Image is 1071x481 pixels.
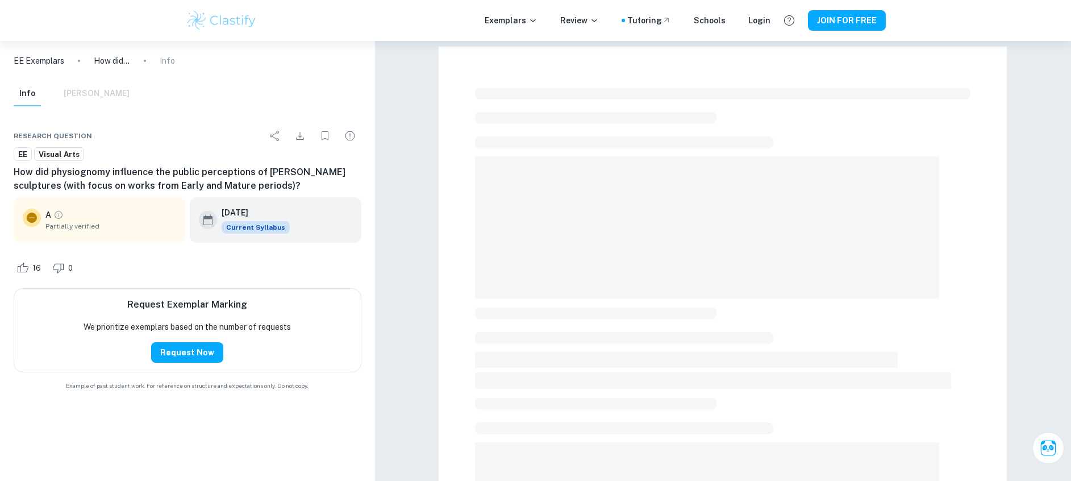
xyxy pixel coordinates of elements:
[1032,432,1064,464] button: Ask Clai
[289,125,311,147] div: Download
[14,55,64,67] a: EE Exemplars
[151,342,223,363] button: Request Now
[14,165,361,193] h6: How did physiognomy influence the public perceptions of [PERSON_NAME] sculptures (with focus on w...
[264,125,286,147] div: Share
[14,147,32,161] a: EE
[222,206,281,219] h6: [DATE]
[14,259,47,277] div: Like
[84,321,291,333] p: We prioritize exemplars based on the number of requests
[94,55,130,67] p: How did physiognomy influence the public perceptions of [PERSON_NAME] sculptures (with focus on w...
[314,125,336,147] div: Bookmark
[222,221,290,234] span: Current Syllabus
[748,14,770,27] a: Login
[694,14,726,27] a: Schools
[53,210,64,220] a: Grade partially verified
[780,11,799,30] button: Help and Feedback
[62,263,79,274] span: 0
[45,221,176,231] span: Partially verified
[160,55,175,67] p: Info
[186,9,258,32] img: Clastify logo
[339,125,361,147] div: Report issue
[560,14,599,27] p: Review
[49,259,79,277] div: Dislike
[14,131,92,141] span: Research question
[14,81,41,106] button: Info
[45,209,51,221] p: A
[627,14,671,27] a: Tutoring
[14,382,361,390] span: Example of past student work. For reference on structure and expectations only. Do not copy.
[35,149,84,160] span: Visual Arts
[26,263,47,274] span: 16
[222,221,290,234] div: This exemplar is based on the current syllabus. Feel free to refer to it for inspiration/ideas wh...
[127,298,247,312] h6: Request Exemplar Marking
[808,10,886,31] button: JOIN FOR FREE
[34,147,84,161] a: Visual Arts
[14,149,31,160] span: EE
[485,14,537,27] p: Exemplars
